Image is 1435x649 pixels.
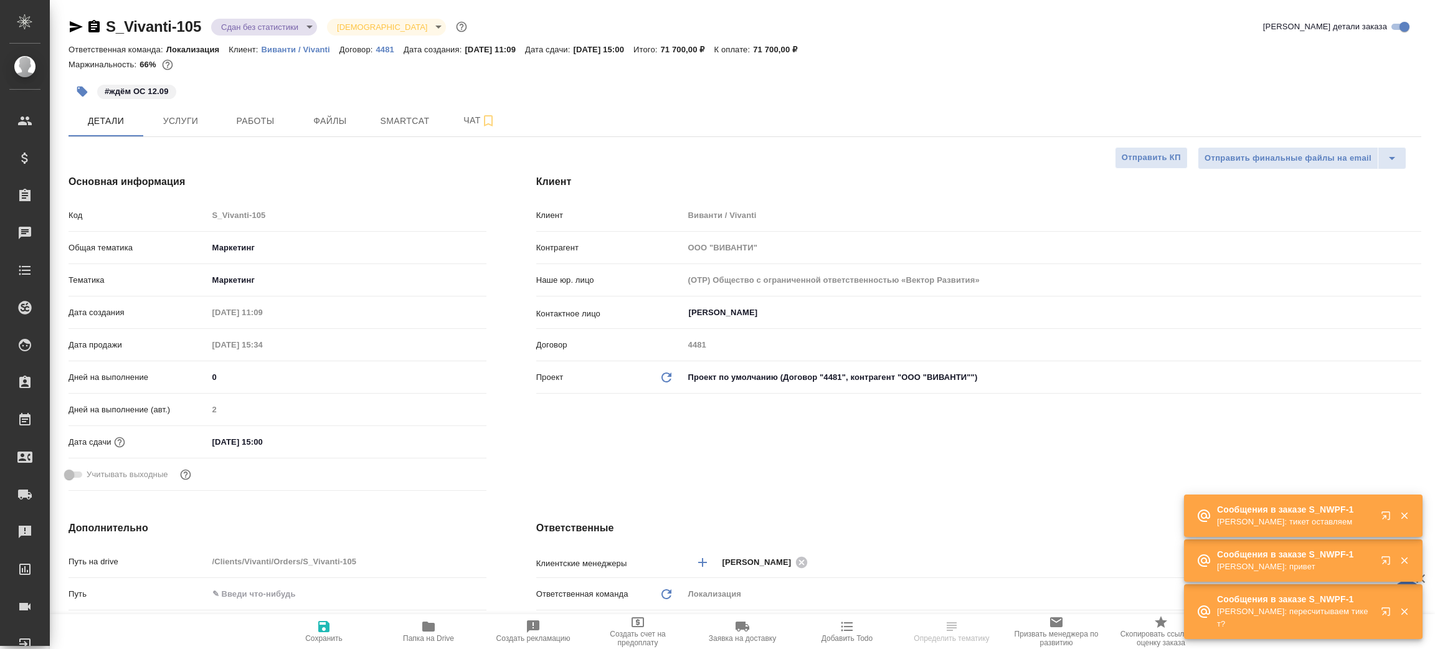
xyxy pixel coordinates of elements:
button: Добавить Todo [795,614,899,649]
button: Определить тематику [899,614,1004,649]
p: Контрагент [536,242,684,254]
p: 71 700,00 ₽ [660,45,714,54]
span: Файлы [300,113,360,129]
p: [DATE] 11:09 [465,45,525,54]
span: Создать рекламацию [496,634,571,643]
button: Папка на Drive [376,614,481,649]
p: Договор: [339,45,376,54]
h4: Основная информация [69,174,486,189]
p: [PERSON_NAME]: пересчитываем тикет? [1217,605,1373,630]
button: Открыть в новой вкладке [1373,503,1403,533]
button: Закрыть [1391,606,1417,617]
input: ✎ Введи что-нибудь [208,433,317,451]
div: Сдан без статистики [327,19,446,36]
span: Smartcat [375,113,435,129]
p: Общая тематика [69,242,208,254]
span: Работы [225,113,285,129]
h4: Дополнительно [69,521,486,536]
p: Дата создания [69,306,208,319]
p: Клиентские менеджеры [536,557,684,570]
span: Детали [76,113,136,129]
button: Доп статусы указывают на важность/срочность заказа [453,19,470,35]
button: Открыть в новой вкладке [1373,599,1403,629]
p: Сообщения в заказе S_NWPF-1 [1217,503,1373,516]
p: Контактное лицо [536,308,684,320]
span: Чат [450,113,509,128]
div: Локализация [684,584,1421,605]
p: Сообщения в заказе S_NWPF-1 [1217,593,1373,605]
p: 4481 [376,45,403,54]
span: Добавить Todo [822,634,873,643]
p: Клиент: [229,45,261,54]
p: Путь на drive [69,556,208,568]
div: [PERSON_NAME] [722,554,812,570]
p: Дней на выполнение [69,371,208,384]
div: split button [1198,147,1406,169]
button: Выбери, если сб и вс нужно считать рабочими днями для выполнения заказа. [178,467,194,483]
button: Закрыть [1391,510,1417,521]
span: Услуги [151,113,211,129]
button: 20467.00 RUB; [159,57,176,73]
h4: Ответственные [536,521,1421,536]
input: ✎ Введи что-нибудь [208,368,486,386]
button: Открыть в новой вкладке [1373,548,1403,578]
input: Пустое поле [684,206,1421,224]
input: Пустое поле [208,552,486,571]
p: Маржинальность: [69,60,140,69]
span: Заявка на доставку [709,634,776,643]
button: Отправить финальные файлы на email [1198,147,1378,169]
p: Сообщения в заказе S_NWPF-1 [1217,548,1373,561]
svg: Подписаться [481,113,496,128]
span: Отправить КП [1122,151,1181,165]
button: Заявка на доставку [690,614,795,649]
div: Сдан без статистики [211,19,317,36]
p: Дата сдачи [69,436,111,448]
button: Призвать менеджера по развитию [1004,614,1109,649]
button: Скопировать ссылку на оценку заказа [1109,614,1213,649]
button: [DEMOGRAPHIC_DATA] [333,22,431,32]
input: Пустое поле [208,303,317,321]
span: Учитывать выходные [87,468,168,481]
input: Пустое поле [684,271,1421,289]
p: 71 700,00 ₽ [753,45,807,54]
button: Если добавить услуги и заполнить их объемом, то дата рассчитается автоматически [111,434,128,450]
span: Отправить финальные файлы на email [1205,151,1371,166]
p: Итого: [633,45,660,54]
p: #ждём ОС 12.09 [105,85,169,98]
button: Отправить КП [1115,147,1188,169]
input: Пустое поле [684,239,1421,257]
button: Сдан без статистики [217,22,302,32]
p: Дата сдачи: [525,45,573,54]
span: Сохранить [305,634,343,643]
div: Маркетинг [208,237,486,258]
input: Пустое поле [208,336,317,354]
p: Договор [536,339,684,351]
p: Путь [69,588,208,600]
span: Определить тематику [914,634,989,643]
span: Скопировать ссылку на оценку заказа [1116,630,1206,647]
input: ✎ Введи что-нибудь [208,585,486,603]
p: Наше юр. лицо [536,274,684,287]
button: Добавить менеджера [688,547,717,577]
button: Создать рекламацию [481,614,585,649]
p: [PERSON_NAME]: тикет оставляем [1217,516,1373,528]
p: Код [69,209,208,222]
input: Пустое поле [684,336,1421,354]
input: Пустое поле [208,206,486,224]
span: ждём ОС 12.09 [96,85,178,96]
h4: Клиент [536,174,1421,189]
p: Тематика [69,274,208,287]
button: Скопировать ссылку для ЯМессенджера [69,19,83,34]
p: Дата продажи [69,339,208,351]
p: Дата создания: [404,45,465,54]
p: Ответственная команда [536,588,628,600]
p: Ответственная команда: [69,45,166,54]
a: 4481 [376,44,403,54]
button: Сохранить [272,614,376,649]
button: Скопировать ссылку [87,19,102,34]
p: К оплате: [714,45,753,54]
a: Виванти / Vivanti [262,44,339,54]
div: Маркетинг [208,270,486,291]
p: Дней на выполнение (авт.) [69,404,208,416]
button: Open [1414,311,1417,314]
